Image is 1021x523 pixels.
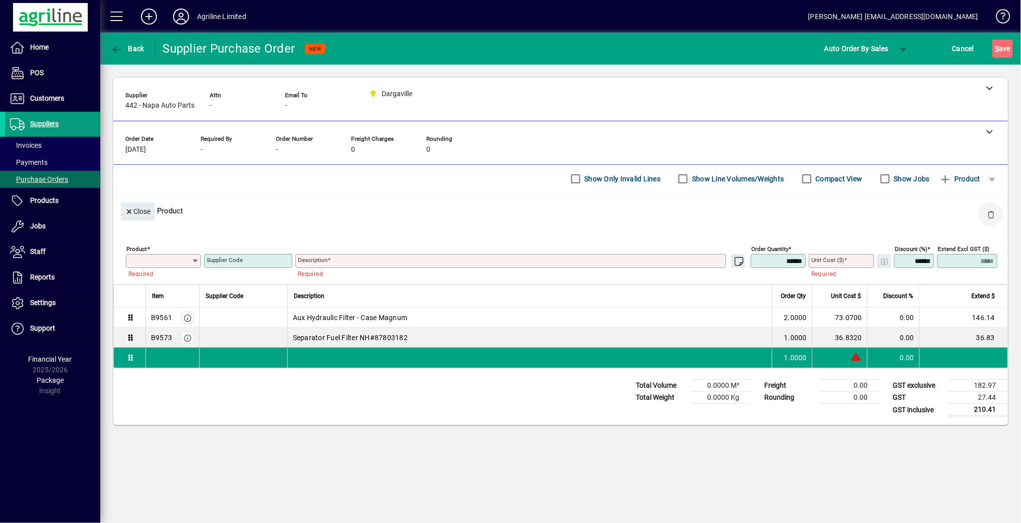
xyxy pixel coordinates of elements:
[631,380,691,392] td: Total Volume
[819,392,880,404] td: 0.00
[152,291,164,302] span: Item
[5,86,100,111] a: Customers
[759,392,819,404] td: Rounding
[808,9,978,25] div: [PERSON_NAME] [EMAIL_ADDRESS][DOMAIN_NAME]
[948,380,1008,392] td: 182.97
[10,141,42,149] span: Invoices
[113,192,1008,229] div: Product
[892,174,930,184] label: Show Jobs
[631,392,691,404] td: Total Weight
[294,291,324,302] span: Description
[895,245,927,252] mat-label: Discount (%)
[29,355,72,363] span: Financial Year
[276,146,278,154] span: -
[5,291,100,316] a: Settings
[691,392,751,404] td: 0.0000 Kg
[5,154,100,171] a: Payments
[867,308,919,328] td: 0.00
[125,146,146,154] span: [DATE]
[919,328,1007,348] td: 36.83
[938,245,989,252] mat-label: Extend excl GST ($)
[691,380,751,392] td: 0.0000 M³
[979,202,1003,226] button: Delete
[5,171,100,188] a: Purchase Orders
[831,291,861,302] span: Unit Cost $
[206,291,243,302] span: Supplier Code
[690,174,784,184] label: Show Line Volumes/Weights
[888,404,948,416] td: GST inclusive
[30,299,56,307] span: Settings
[819,380,880,392] td: 0.00
[5,35,100,60] a: Home
[100,40,155,58] app-page-header-button: Back
[298,268,740,279] mat-error: Required
[812,328,867,348] td: 36.8320
[10,158,48,166] span: Payments
[883,291,913,302] span: Discount %
[759,380,819,392] td: Freight
[126,245,147,252] mat-label: Product
[5,239,100,265] a: Staff
[30,247,46,255] span: Staff
[811,268,866,279] mat-error: Required
[867,348,919,368] td: 0.00
[995,45,999,53] span: S
[111,45,144,53] span: Back
[948,404,1008,416] td: 210.41
[5,316,100,341] a: Support
[10,175,68,183] span: Purchase Orders
[30,69,44,77] span: POS
[309,46,321,52] span: NEW
[285,102,287,110] span: -
[919,308,1007,328] td: 146.14
[121,202,155,220] button: Close
[351,146,355,154] span: 0
[988,2,1008,35] a: Knowledge Base
[950,40,977,58] button: Cancel
[30,273,55,281] span: Reports
[151,333,172,343] div: B9573
[751,245,788,252] mat-label: Order Quantity
[948,392,1008,404] td: 27.44
[133,8,165,26] button: Add
[824,41,889,57] span: Auto Order By Sales
[197,9,246,25] div: Agriline Limited
[30,94,64,102] span: Customers
[151,313,172,323] div: B9561
[30,43,49,51] span: Home
[781,291,806,302] span: Order Qty
[979,210,1003,219] app-page-header-button: Delete
[867,328,919,348] td: 0.00
[30,120,59,128] span: Suppliers
[207,256,243,264] mat-label: Supplier Code
[952,41,974,57] span: Cancel
[814,174,863,184] label: Compact View
[5,214,100,239] a: Jobs
[772,328,812,348] td: 1.0000
[108,40,147,58] button: Back
[125,102,195,110] span: 442 - Napa Auto Parts
[992,40,1013,58] button: Save
[971,291,995,302] span: Extend $
[995,41,1010,57] span: ave
[165,8,197,26] button: Profile
[30,196,59,204] span: Products
[118,206,157,215] app-page-header-button: Close
[772,348,812,368] td: 1.0000
[37,376,64,384] span: Package
[298,256,327,264] mat-label: Description
[819,40,894,58] button: Auto Order By Sales
[888,380,948,392] td: GST exclusive
[583,174,661,184] label: Show Only Invalid Lines
[201,146,203,154] span: -
[811,256,844,264] mat-label: Unit Cost ($)
[128,268,193,279] mat-error: Required
[5,188,100,213] a: Products
[426,146,430,154] span: 0
[772,308,812,328] td: 2.0000
[5,61,100,86] a: POS
[293,333,408,343] span: Separator Fuel Filter NH#87803182
[5,265,100,290] a: Reports
[125,203,151,220] span: Close
[210,102,212,110] span: -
